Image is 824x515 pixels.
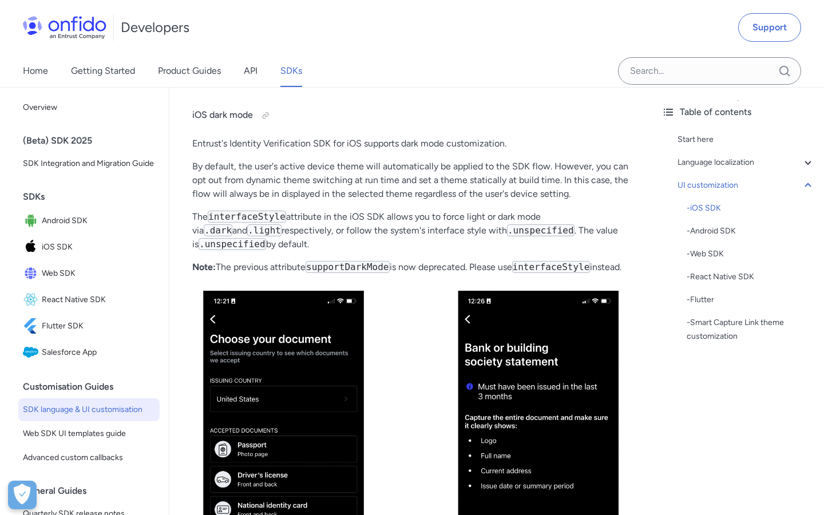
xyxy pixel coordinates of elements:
[512,261,591,273] code: interfaceStyle
[23,239,42,255] img: IconiOS SDK
[687,293,815,307] div: - Flutter
[280,55,302,87] a: SDKs
[661,105,815,119] div: Table of contents
[18,287,160,312] a: IconReact Native SDKReact Native SDK
[23,375,164,398] div: Customisation Guides
[687,224,815,238] div: - Android SDK
[208,211,286,223] code: interfaceStyle
[678,133,815,146] a: Start here
[192,137,629,150] p: Entrust's Identity Verification SDK for iOS supports dark mode customization.
[18,208,160,233] a: IconAndroid SDKAndroid SDK
[738,13,801,42] a: Support
[23,16,106,39] img: Onfido Logo
[23,185,164,208] div: SDKs
[158,55,221,87] a: Product Guides
[192,106,629,125] h4: iOS dark mode
[244,55,257,87] a: API
[18,446,160,469] a: Advanced custom callbacks
[192,160,629,201] p: By default, the user's active device theme will automatically be applied to the SDK flow. However...
[23,451,155,465] span: Advanced custom callbacks
[42,239,155,255] span: iOS SDK
[687,201,815,215] div: - iOS SDK
[23,213,42,229] img: IconAndroid SDK
[18,398,160,421] a: SDK language & UI customisation
[42,213,155,229] span: Android SDK
[8,481,37,509] div: Cookie Preferences
[18,261,160,286] a: IconWeb SDKWeb SDK
[507,224,575,236] code: .unspecified
[23,427,155,441] span: Web SDK UI templates guide
[18,235,160,260] a: IconiOS SDKiOS SDK
[23,55,48,87] a: Home
[18,152,160,175] a: SDK Integration and Migration Guide
[23,157,155,171] span: SDK Integration and Migration Guide
[23,101,155,114] span: Overview
[687,270,815,284] div: - React Native SDK
[42,344,155,360] span: Salesforce App
[687,224,815,238] a: -Android SDK
[192,260,629,274] p: The previous attribute is now deprecated. Please use instead.
[23,403,155,417] span: SDK language & UI customisation
[192,262,216,272] strong: Note:
[18,314,160,339] a: IconFlutter SDKFlutter SDK
[8,481,37,509] button: Open Preferences
[687,316,815,343] div: - Smart Capture Link theme customization
[18,96,160,119] a: Overview
[71,55,135,87] a: Getting Started
[192,210,629,251] p: The attribute in the iOS SDK allows you to force light or dark mode via and respectively, or foll...
[247,224,282,236] code: .light
[687,247,815,261] div: - Web SDK
[678,179,815,192] a: UI customization
[687,270,815,284] a: -React Native SDK
[18,340,160,365] a: IconSalesforce AppSalesforce App
[199,238,266,250] code: .unspecified
[18,422,160,445] a: Web SDK UI templates guide
[121,18,189,37] h1: Developers
[23,480,164,502] div: General Guides
[42,292,155,308] span: React Native SDK
[687,316,815,343] a: -Smart Capture Link theme customization
[306,261,390,273] code: supportDarkMode
[678,156,815,169] a: Language localization
[687,247,815,261] a: -Web SDK
[42,266,155,282] span: Web SDK
[204,224,232,236] code: .dark
[687,201,815,215] a: -iOS SDK
[23,266,42,282] img: IconWeb SDK
[618,57,801,85] input: Onfido search input field
[23,292,42,308] img: IconReact Native SDK
[687,293,815,307] a: -Flutter
[23,318,42,334] img: IconFlutter SDK
[23,344,42,360] img: IconSalesforce App
[42,318,155,334] span: Flutter SDK
[23,129,164,152] div: (Beta) SDK 2025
